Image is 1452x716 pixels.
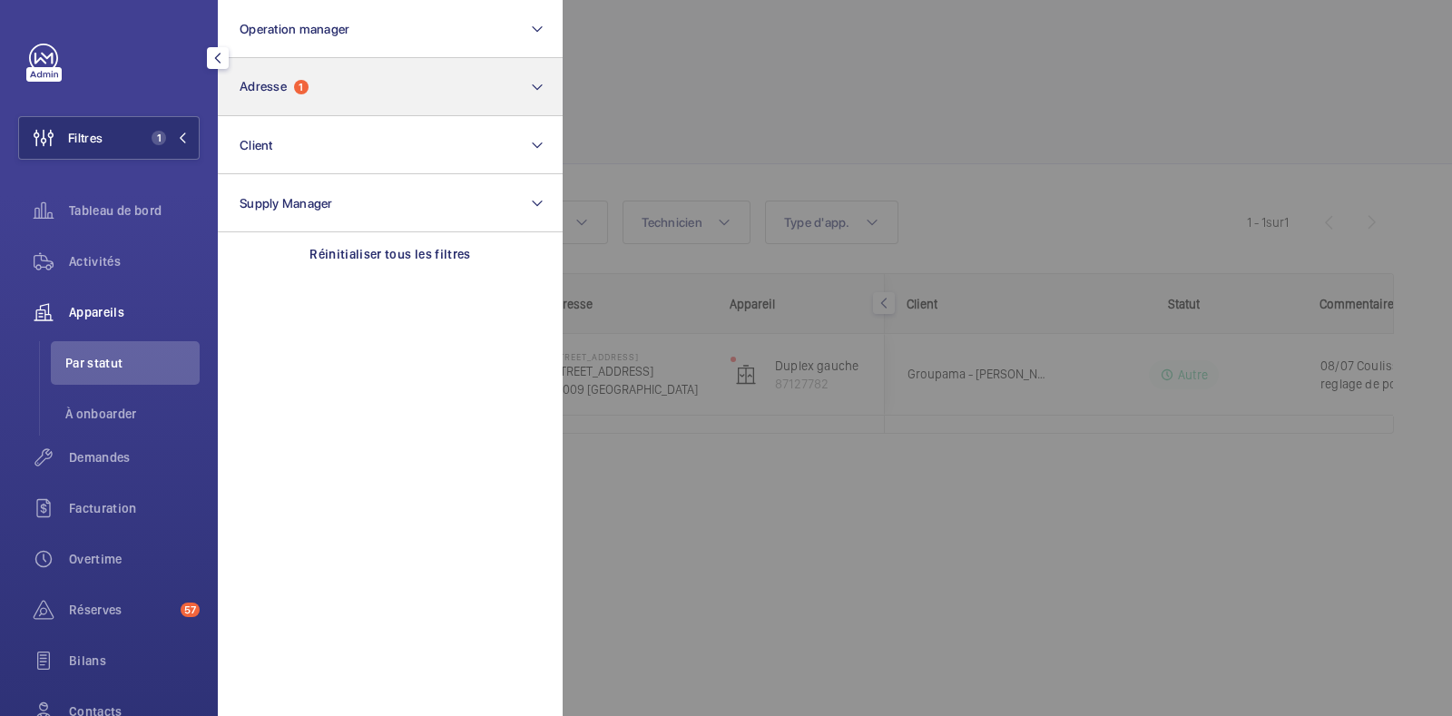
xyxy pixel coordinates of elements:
[152,131,166,145] span: 1
[69,252,200,270] span: Activités
[69,499,200,517] span: Facturation
[18,116,200,160] button: Filtres1
[69,201,200,220] span: Tableau de bord
[65,405,200,423] span: À onboarder
[69,448,200,466] span: Demandes
[69,601,173,619] span: Réserves
[69,652,200,670] span: Bilans
[69,550,200,568] span: Overtime
[181,603,200,617] span: 57
[69,303,200,321] span: Appareils
[68,129,103,147] span: Filtres
[65,354,200,372] span: Par statut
